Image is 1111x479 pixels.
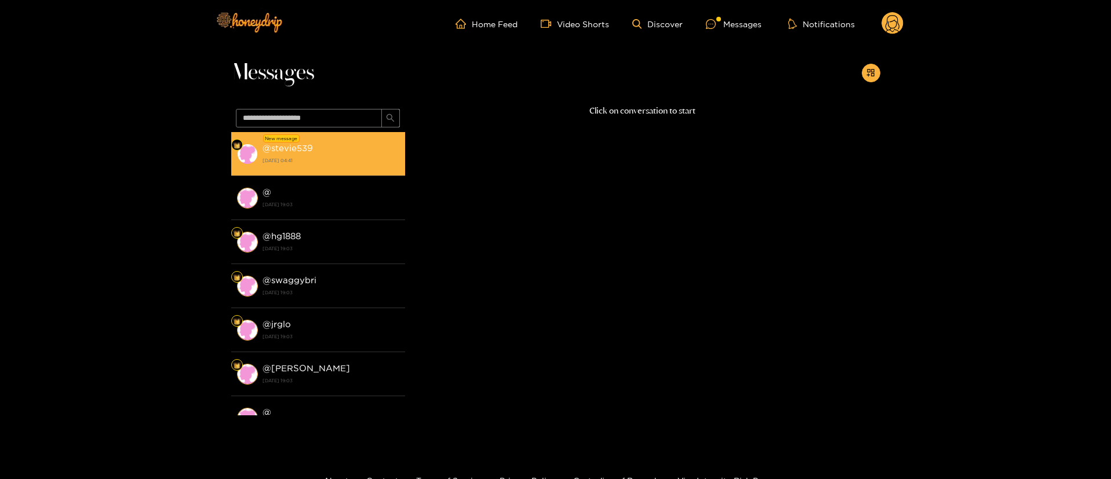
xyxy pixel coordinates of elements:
[263,319,291,329] strong: @ jrglo
[237,276,258,297] img: conversation
[263,187,271,197] strong: @
[263,375,399,386] strong: [DATE] 19:03
[456,19,518,29] a: Home Feed
[263,331,399,342] strong: [DATE] 19:03
[263,134,300,142] div: New message
[405,104,880,118] p: Click on conversation to start
[263,231,301,241] strong: @ hg1888
[381,109,400,127] button: search
[237,232,258,253] img: conversation
[263,275,316,285] strong: @ swaggybri
[862,64,880,82] button: appstore-add
[263,143,313,153] strong: @ stevie539
[237,320,258,341] img: conversation
[234,362,241,369] img: Fan Level
[386,114,395,123] span: search
[237,364,258,385] img: conversation
[541,19,609,29] a: Video Shorts
[234,274,241,281] img: Fan Level
[263,287,399,298] strong: [DATE] 19:03
[541,19,557,29] span: video-camera
[706,17,762,31] div: Messages
[866,68,875,78] span: appstore-add
[237,144,258,164] img: conversation
[456,19,472,29] span: home
[263,199,399,210] strong: [DATE] 19:03
[234,318,241,325] img: Fan Level
[785,18,858,30] button: Notifications
[237,188,258,209] img: conversation
[231,59,314,87] span: Messages
[263,243,399,254] strong: [DATE] 19:03
[263,363,350,373] strong: @ [PERSON_NAME]
[632,19,683,29] a: Discover
[237,408,258,429] img: conversation
[234,142,241,149] img: Fan Level
[263,407,271,417] strong: @
[263,155,399,166] strong: [DATE] 04:41
[234,230,241,237] img: Fan Level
